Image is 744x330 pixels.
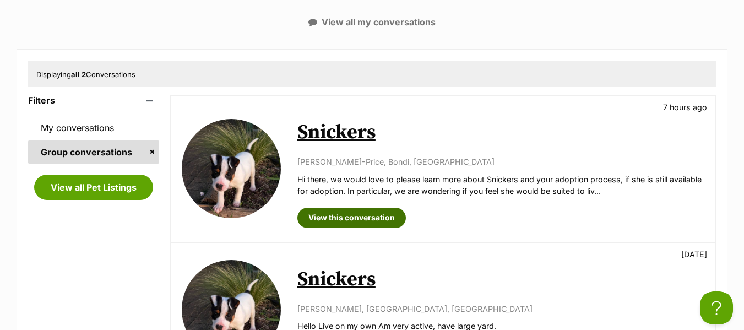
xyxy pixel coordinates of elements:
[182,119,281,218] img: Snickers
[36,70,135,79] span: Displaying Conversations
[297,174,704,197] p: Hi there, we would love to please learn more about Snickers and your adoption process, if she is ...
[700,291,733,324] iframe: Help Scout Beacon - Open
[663,101,707,113] p: 7 hours ago
[34,175,153,200] a: View all Pet Listings
[297,156,704,167] p: [PERSON_NAME]-Price, Bondi, [GEOGRAPHIC_DATA]
[297,267,376,292] a: Snickers
[297,120,376,145] a: Snickers
[71,70,86,79] strong: all 2
[28,95,159,105] header: Filters
[308,17,436,27] a: View all my conversations
[681,248,707,260] p: [DATE]
[28,116,159,139] a: My conversations
[297,208,406,228] a: View this conversation
[28,140,159,164] a: Group conversations
[297,303,704,315] p: [PERSON_NAME], [GEOGRAPHIC_DATA], [GEOGRAPHIC_DATA]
